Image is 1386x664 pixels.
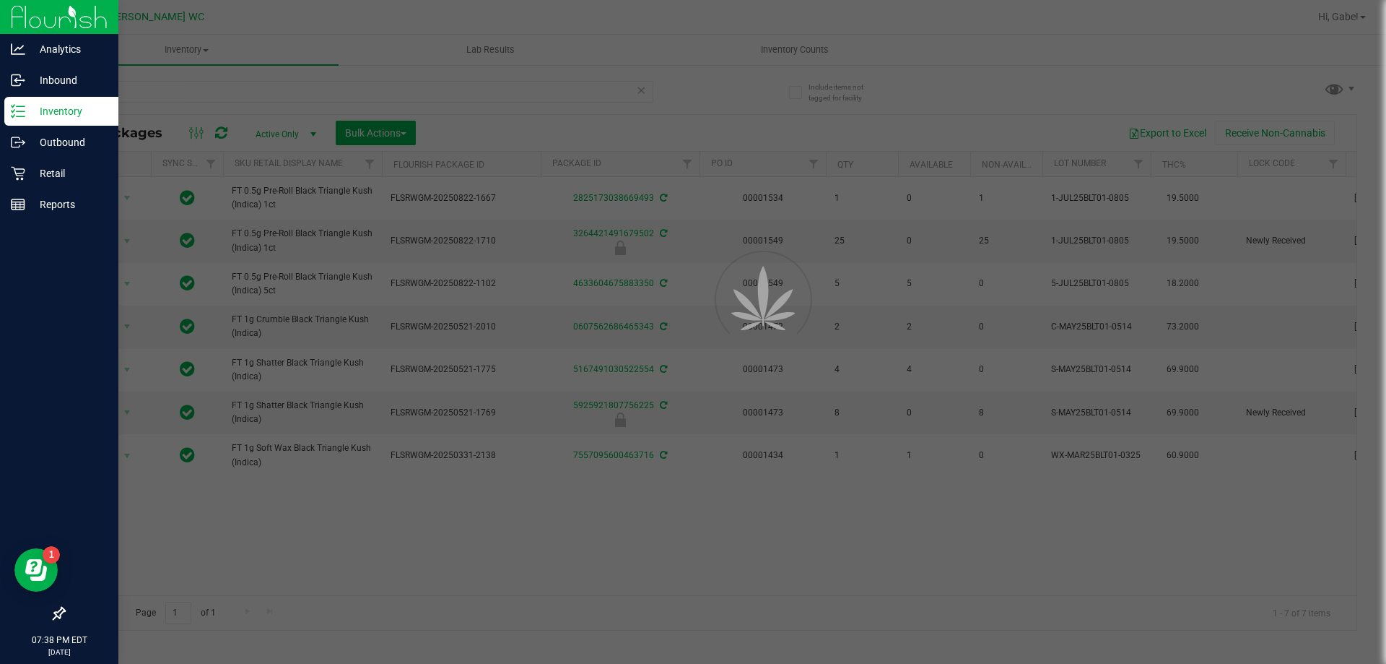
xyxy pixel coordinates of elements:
inline-svg: Retail [11,166,25,181]
iframe: Resource center [14,548,58,592]
p: Outbound [25,134,112,151]
inline-svg: Inbound [11,73,25,87]
p: Reports [25,196,112,213]
p: Inbound [25,72,112,89]
p: [DATE] [6,647,112,657]
p: Retail [25,165,112,182]
p: 07:38 PM EDT [6,634,112,647]
iframe: Resource center unread badge [43,546,60,564]
inline-svg: Inventory [11,104,25,118]
inline-svg: Reports [11,197,25,212]
inline-svg: Analytics [11,42,25,56]
p: Analytics [25,40,112,58]
p: Inventory [25,103,112,120]
inline-svg: Outbound [11,135,25,150]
